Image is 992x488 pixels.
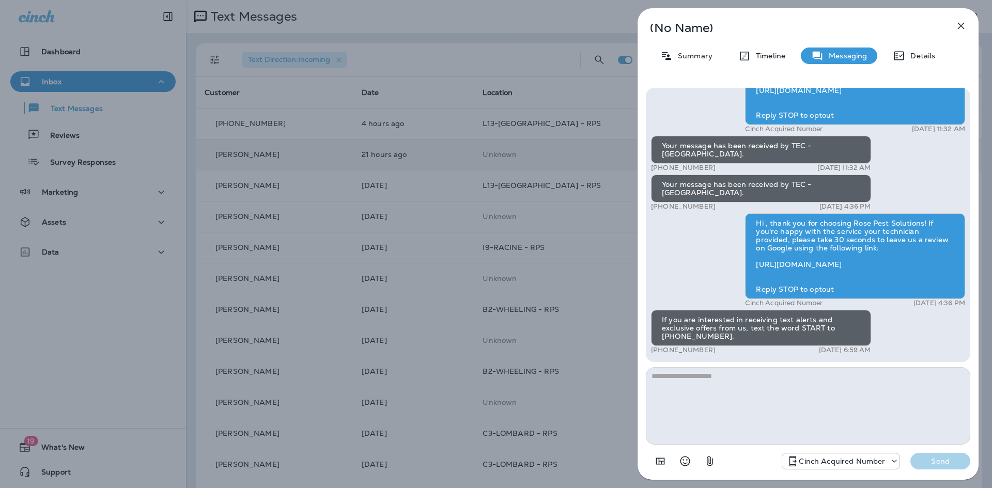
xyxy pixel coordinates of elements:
div: +1 (224) 344-8646 [782,455,900,467]
div: Hi , thank you for choosing Rose Pest Solutions! If you're happy with the service your technician... [745,213,965,299]
p: [DATE] 4:36 PM [913,299,965,307]
p: Messaging [824,52,867,60]
div: Your message has been received by TEC - [GEOGRAPHIC_DATA]. [651,136,871,164]
p: Cinch Acquired Number [799,457,885,465]
p: Cinch Acquired Number [745,299,823,307]
p: (No Name) [650,24,932,32]
p: Timeline [751,52,785,60]
p: [PHONE_NUMBER] [651,202,716,211]
p: [PHONE_NUMBER] [651,164,716,172]
p: Cinch Acquired Number [745,125,823,133]
p: Details [905,52,935,60]
p: [DATE] 11:32 AM [817,164,871,172]
div: If you are interested in receiving text alerts and exclusive offers from us, text the word START ... [651,310,871,346]
button: Add in a premade template [650,451,671,471]
p: [PHONE_NUMBER] [651,346,716,354]
p: [DATE] 11:32 AM [912,125,965,133]
p: Summary [673,52,712,60]
button: Select an emoji [675,451,695,471]
p: [DATE] 6:59 AM [819,346,871,354]
p: [DATE] 4:36 PM [819,202,871,211]
div: Your message has been received by TEC - [GEOGRAPHIC_DATA]. [651,175,871,202]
